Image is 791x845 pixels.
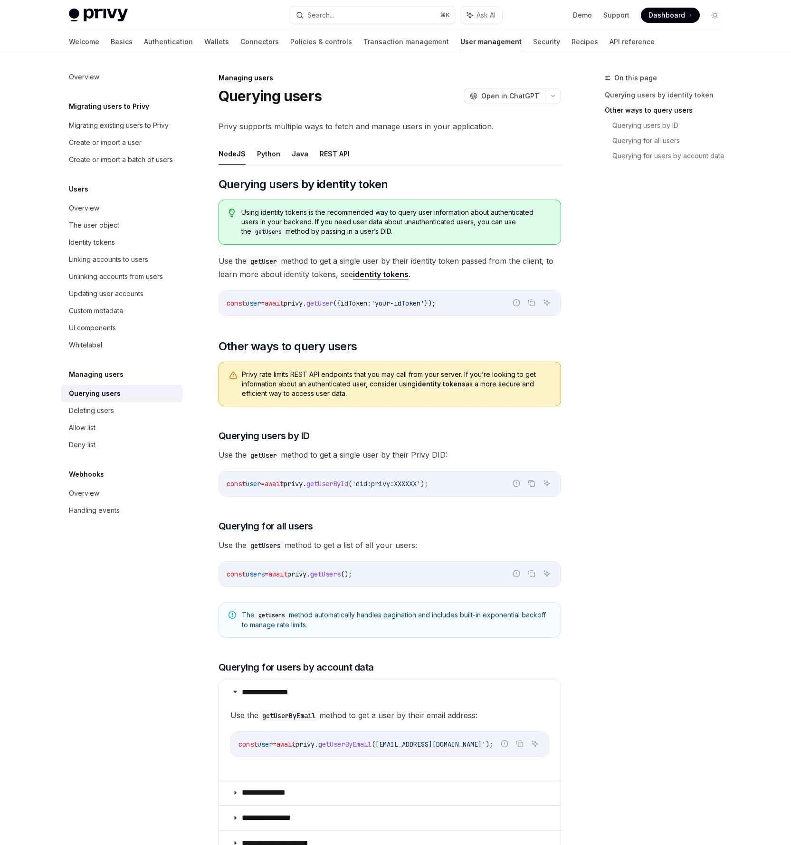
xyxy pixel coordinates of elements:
[306,570,310,578] span: .
[255,611,289,620] code: getUsers
[265,299,284,307] span: await
[341,299,371,307] span: idToken:
[69,488,99,499] div: Overview
[241,208,551,237] span: Using identity tokens is the recommended way to query user information about authenticated users ...
[61,285,183,302] a: Updating user accounts
[541,477,553,490] button: Ask AI
[61,234,183,251] a: Identity tokens
[268,570,287,578] span: await
[292,143,308,165] button: Java
[69,505,120,516] div: Handling events
[247,540,285,551] code: getUsers
[257,143,280,165] button: Python
[69,339,102,351] div: Whitelabel
[306,480,348,488] span: getUserById
[603,10,629,20] a: Support
[61,485,183,502] a: Overview
[227,299,246,307] span: const
[498,738,511,750] button: Report incorrect code
[247,450,281,461] code: getUser
[246,480,261,488] span: user
[486,740,493,749] span: );
[61,217,183,234] a: The user object
[610,30,655,53] a: API reference
[61,117,183,134] a: Migrating existing users to Privy
[257,740,273,749] span: user
[541,567,553,580] button: Ask AI
[348,480,352,488] span: (
[612,133,730,148] a: Querying for all users
[303,480,306,488] span: .
[510,477,523,490] button: Report incorrect code
[61,436,183,453] a: Deny list
[69,469,104,480] h5: Webhooks
[69,237,115,248] div: Identity tokens
[307,10,334,21] div: Search...
[341,570,352,578] span: ();
[227,570,246,578] span: const
[247,256,281,267] code: getUser
[69,322,116,334] div: UI components
[69,71,99,83] div: Overview
[477,10,496,20] span: Ask AI
[69,120,169,131] div: Migrating existing users to Privy
[320,143,350,165] button: REST API
[510,567,523,580] button: Report incorrect code
[61,151,183,168] a: Create or import a batch of users
[69,422,95,433] div: Allow list
[290,30,352,53] a: Policies & controls
[318,740,372,749] span: getUserByEmail
[416,380,466,388] a: identity tokens
[612,148,730,163] a: Querying for users by account data
[273,740,276,749] span: =
[61,302,183,319] a: Custom metadata
[229,209,235,217] svg: Tip
[219,120,561,133] span: Privy supports multiple ways to fetch and manage users in your application.
[219,177,388,192] span: Querying users by identity token
[69,271,163,282] div: Unlinking accounts from users
[61,68,183,86] a: Overview
[641,8,700,23] a: Dashboard
[69,305,123,317] div: Custom metadata
[69,101,149,112] h5: Migrating users to Privy
[219,339,357,354] span: Other ways to query users
[230,709,549,722] span: Use the method to get a user by their email address:
[69,254,148,265] div: Linking accounts to users
[242,610,551,630] span: The method automatically handles pagination and includes built-in exponential backoff to manage r...
[363,30,449,53] a: Transaction management
[238,740,257,749] span: const
[525,567,538,580] button: Copy the contents from the code block
[303,299,306,307] span: .
[219,680,561,780] details: **** **** **** *Use thegetUserByEmailmethod to get a user by their email address:Report incorrect...
[61,268,183,285] a: Unlinking accounts from users
[219,429,310,442] span: Querying users by ID
[481,91,539,101] span: Open in ChatGPT
[219,87,322,105] h1: Querying users
[371,299,424,307] span: 'your-idToken'
[464,88,545,104] button: Open in ChatGPT
[227,480,246,488] span: const
[69,439,95,451] div: Deny list
[61,502,183,519] a: Handling events
[261,299,265,307] span: =
[69,369,124,380] h5: Managing users
[246,299,261,307] span: user
[420,480,428,488] span: );
[69,9,128,22] img: light logo
[144,30,193,53] a: Authentication
[295,740,314,749] span: privy
[219,519,313,533] span: Querying for all users
[314,740,318,749] span: .
[69,405,114,416] div: Deleting users
[353,269,409,279] a: identity tokens
[61,402,183,419] a: Deleting users
[251,227,286,237] code: getUsers
[61,336,183,354] a: Whitelabel
[229,371,238,380] svg: Warning
[440,11,450,19] span: ⌘ K
[573,10,592,20] a: Demo
[460,30,522,53] a: User management
[111,30,133,53] a: Basics
[61,200,183,217] a: Overview
[219,448,561,461] span: Use the method to get a single user by their Privy DID:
